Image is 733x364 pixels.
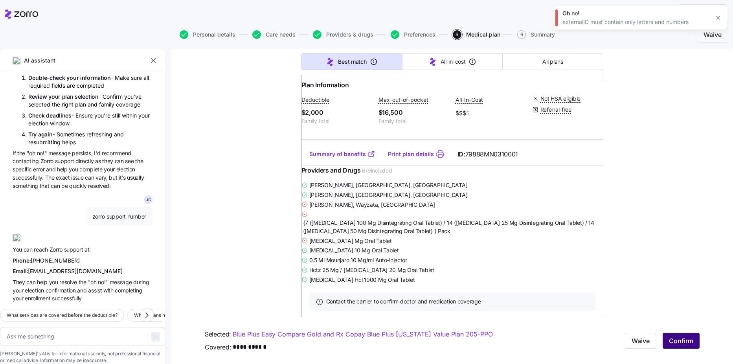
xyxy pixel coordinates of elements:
[66,74,80,81] span: your
[389,30,435,39] a: Preferences
[338,58,366,66] span: Best match
[456,96,483,104] span: All-In-Cost
[311,30,373,39] a: Providers & drugs
[13,182,40,189] span: something
[625,333,656,349] button: Waive
[362,167,392,175] span: 6 / 9 included
[457,149,518,159] span: ID:
[562,18,709,26] div: externalID must contain only letters and numbers
[17,150,27,156] span: the
[59,279,78,285] span: resolve
[453,30,500,39] button: 5Medical plan
[697,27,728,42] button: Waive
[79,279,88,285] span: the
[33,166,46,173] span: error
[55,158,75,164] span: support
[326,298,481,305] span: Contact the carrier to confirm doctor and medication coverage
[466,109,470,117] span: $
[45,174,56,181] span: The
[13,174,45,181] span: successfully.
[451,30,500,39] a: 5Medical plan
[13,287,25,294] span: your
[102,158,114,164] span: they
[127,174,144,181] span: usually
[540,106,571,114] span: Referral-free
[517,30,526,39] span: 6
[309,181,468,189] span: [PERSON_NAME] , [GEOGRAPHIC_DATA], [GEOGRAPHIC_DATA]
[94,150,102,156] span: I'd
[25,295,52,301] span: enrollment
[96,174,109,181] span: vary,
[85,174,96,181] span: can
[50,246,64,253] span: Zorro
[301,117,372,125] span: Family total
[13,246,24,253] span: You
[378,117,449,125] span: Family total
[79,166,104,173] span: complete
[531,32,555,37] span: Summary
[75,158,95,164] span: directly
[391,30,435,39] button: Preferences
[466,32,500,37] span: Medical plan
[37,279,49,285] span: help
[72,150,94,156] span: persists,
[252,30,296,39] button: Care needs
[134,311,251,319] span: Which plans have no deductible for preventive care?
[49,279,60,285] span: you
[233,329,493,339] a: Blue Plus Easy Compare Gold and Rx Copay Blue Plus [US_STATE] Value Plan 205-PPO
[48,93,62,100] span: your
[7,311,118,319] span: What services are covered before the deductible?
[26,279,37,285] span: can
[119,174,127,181] span: it's
[51,182,61,189] span: can
[115,287,142,294] span: completing
[135,158,143,164] span: the
[40,182,51,189] span: that
[104,166,116,173] span: your
[28,111,152,128] li: - Ensure you're still within your election window
[378,108,449,118] span: $16,500
[133,279,149,285] span: during
[562,9,709,17] div: Oh no!
[309,237,392,245] span: [MEDICAL_DATA] Mg Oral Tablet
[266,32,296,37] span: Care needs
[13,257,31,264] span: Phone:
[46,112,71,119] span: deadlines
[13,158,40,164] span: contacting
[61,182,69,189] span: be
[28,93,48,100] span: Review
[542,58,563,66] span: All plans
[92,213,146,221] span: zorro support number
[125,158,135,164] span: see
[40,158,55,164] span: Zorro
[180,30,235,39] button: Personal details
[146,198,151,202] span: J G
[13,267,152,276] div: [EMAIL_ADDRESS][DOMAIN_NAME]
[13,256,152,265] div: [PHONE_NUMBER]
[34,246,49,253] span: reach
[301,80,349,90] span: Plan Information
[48,150,72,156] span: message
[27,150,37,156] span: "oh
[28,74,66,81] span: Double-check
[103,287,115,294] span: with
[25,287,45,294] span: election
[301,165,361,175] span: Providers and Drugs
[301,108,372,118] span: $2,000
[178,30,235,39] a: Personal details
[669,336,693,346] span: Confirm
[309,266,434,274] span: Hctz 25 Mg / [MEDICAL_DATA] 20 Mg Oral Tablet
[88,287,103,294] span: assist
[37,150,48,156] span: no!"
[95,158,102,164] span: as
[453,30,461,39] span: 5
[57,166,69,173] span: help
[378,96,428,104] span: Max-out-of-pocket
[301,96,329,104] span: Deductible
[38,131,53,138] span: again
[24,246,34,253] span: can
[517,30,555,39] button: 6Summary
[13,166,33,173] span: specific
[71,174,85,181] span: issue
[28,112,46,119] span: Check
